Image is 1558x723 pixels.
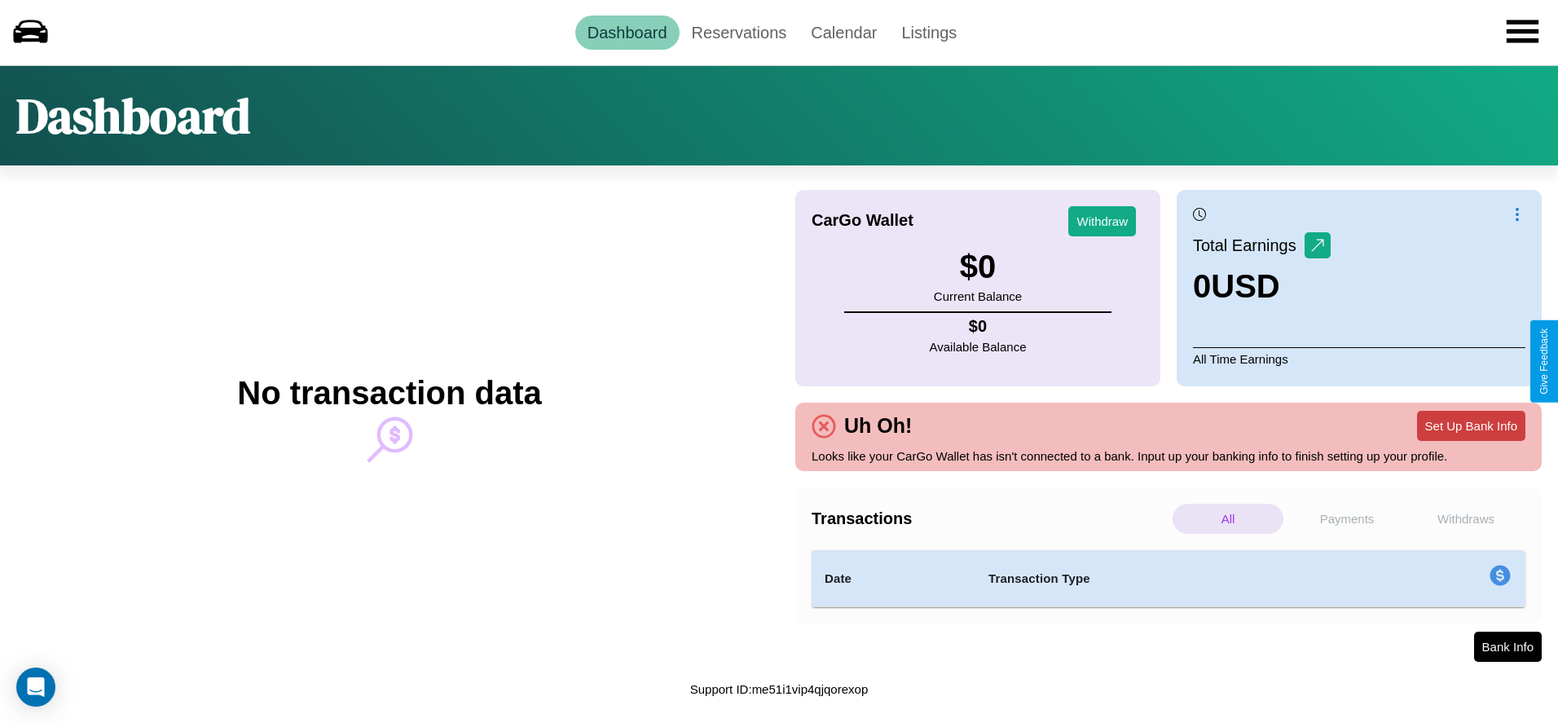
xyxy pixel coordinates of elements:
[237,375,541,412] h2: No transaction data
[988,569,1357,589] h4: Transaction Type
[16,668,55,707] div: Open Intercom Messenger
[812,550,1525,607] table: simple table
[934,285,1022,307] p: Current Balance
[799,15,889,50] a: Calendar
[1292,504,1402,534] p: Payments
[16,82,250,149] h1: Dashboard
[812,509,1168,528] h4: Transactions
[889,15,969,50] a: Listings
[1173,504,1283,534] p: All
[825,569,962,589] h4: Date
[934,249,1022,285] h3: $ 0
[575,15,680,50] a: Dashboard
[690,678,868,700] p: Support ID: me51i1vip4qjqorexop
[1417,411,1525,441] button: Set Up Bank Info
[680,15,799,50] a: Reservations
[1193,268,1331,305] h3: 0 USD
[836,414,920,438] h4: Uh Oh!
[930,317,1027,336] h4: $ 0
[1193,231,1305,260] p: Total Earnings
[1068,206,1136,236] button: Withdraw
[1474,632,1542,662] button: Bank Info
[930,336,1027,358] p: Available Balance
[1193,347,1525,370] p: All Time Earnings
[1538,328,1550,395] div: Give Feedback
[1411,504,1521,534] p: Withdraws
[812,445,1525,467] p: Looks like your CarGo Wallet has isn't connected to a bank. Input up your banking info to finish ...
[812,211,913,230] h4: CarGo Wallet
